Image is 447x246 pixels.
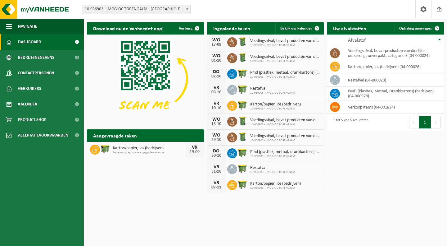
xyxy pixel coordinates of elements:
span: Kalender [18,96,37,112]
span: Voedingsafval, bevat producten van dierlijke oorsprong, onverpakt, categorie 3 [250,54,321,59]
div: VR [210,165,223,169]
span: Karton/papier, los (bedrijven) [113,146,185,151]
span: Pmd (plastiek, metaal, drankkartons) (bedrijven) [250,70,321,75]
button: Next [431,116,441,128]
h2: Aangevraagde taken [87,129,143,142]
div: 01-10 [210,58,223,63]
span: 10-936903 - IMOG-OC TORENGALM - BAVIKHOVE [82,5,191,14]
div: 10-10 [210,106,223,110]
button: Verberg [174,22,203,35]
img: WB-1100-HPE-GN-51 [237,179,248,190]
div: VR [188,145,201,150]
span: Dashboard [18,34,41,50]
span: 10-936903 - IMOG-OC TORENGALM [250,91,295,95]
span: Verberg [179,26,192,30]
span: 10-936903 - IMOG-OC TORENGALM [250,44,321,47]
div: 31-10 [210,169,223,174]
img: WB-1100-HPE-GN-51 [237,100,248,110]
span: Pmd (plastiek, metaal, drankkartons) (bedrijven) [250,150,321,155]
button: Previous [409,116,419,128]
span: 10-936903 - IMOG-OC TORENGALM [250,59,321,63]
img: Download de VHEPlus App [87,35,204,123]
span: 10-936903 - IMOG-OC TORENGALM [250,139,321,142]
td: verkoop items (04-001834) [343,100,444,114]
button: 1 [419,116,431,128]
img: WB-1100-HPE-GN-51 [237,163,248,174]
img: WB-1100-HPE-GN-51 [100,144,111,154]
img: WB-0240-HPE-GN-50 [237,132,248,142]
span: Voedingsafval, bevat producten van dierlijke oorsprong, onverpakt, categorie 3 [250,39,321,44]
img: WB-0240-HPE-GN-50 [237,116,248,126]
span: 10-936903 - IMOG-OC TORENGALM [250,107,301,111]
div: VR [210,101,223,106]
span: Voedingsafval, bevat producten van dierlijke oorsprong, onverpakt, categorie 3 [250,118,321,123]
div: 19-09 [188,150,201,154]
span: 10-936903 - IMOG-OC TORENGALM - BAVIKHOVE [82,5,190,14]
div: 02-10 [210,74,223,79]
h2: Download nu de Vanheede+ app! [87,22,170,34]
h2: Uw afvalstoffen [327,22,372,34]
img: WB-0240-HPE-GN-50 [237,36,248,47]
span: 10-936903 - IMOG-OC TORENGALM [250,123,321,127]
a: Bekijk uw kalender [275,22,323,35]
span: 10-936903 - IMOG-OC TORENGALM [250,75,321,79]
span: Karton/papier, los (bedrijven) [250,102,301,107]
img: WB-1100-HPE-GN-51 [237,68,248,79]
span: Bekijk uw kalender [280,26,312,30]
div: WO [210,133,223,138]
span: Lediging op aanvraag - op geplande route [113,151,185,155]
div: 29-10 [210,138,223,142]
img: WB-1100-HPE-GN-51 [237,84,248,95]
div: 30-10 [210,154,223,158]
a: Ophaling aanvragen [394,22,443,35]
div: 1 tot 5 van 5 resultaten [330,115,368,129]
div: WO [210,53,223,58]
span: 10-936903 - IMOG-OC TORENGALM [250,170,295,174]
div: DO [210,149,223,154]
span: Voedingsafval, bevat producten van dierlijke oorsprong, onverpakt, categorie 3 [250,134,321,139]
span: Acceptatievoorwaarden [18,128,68,143]
div: 15-10 [210,122,223,126]
td: restafval (04-000029) [343,73,444,87]
div: DO [210,69,223,74]
span: Restafval [250,86,295,91]
td: PMD (Plastiek, Metaal, Drankkartons) (bedrijven) (04-000978) [343,87,444,100]
div: WO [210,117,223,122]
img: WB-1100-HPE-GN-51 [237,147,248,158]
h2: Ingeplande taken [207,22,256,34]
span: Karton/papier, los (bedrijven) [250,181,301,186]
div: WO [210,38,223,43]
span: Navigatie [18,19,37,34]
div: 07-11 [210,185,223,190]
span: Gebruikers [18,81,41,96]
span: 10-936903 - IMOG-OC TORENGALM [250,186,301,190]
td: karton/papier, los (bedrijven) (04-000026) [343,60,444,73]
span: Bedrijfsgegevens [18,50,54,65]
div: 03-10 [210,90,223,95]
span: Restafval [250,165,295,170]
div: VR [210,85,223,90]
td: voedingsafval, bevat producten van dierlijke oorsprong, onverpakt, categorie 3 (04-000024) [343,46,444,60]
div: 17-09 [210,43,223,47]
img: WB-0240-HPE-GN-50 [237,52,248,63]
span: Afvalstof [348,38,366,43]
span: Ophaling aanvragen [399,26,432,30]
div: VR [210,180,223,185]
span: Product Shop [18,112,46,128]
span: 10-936903 - IMOG-OC TORENGALM [250,155,321,158]
span: Contactpersonen [18,65,54,81]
